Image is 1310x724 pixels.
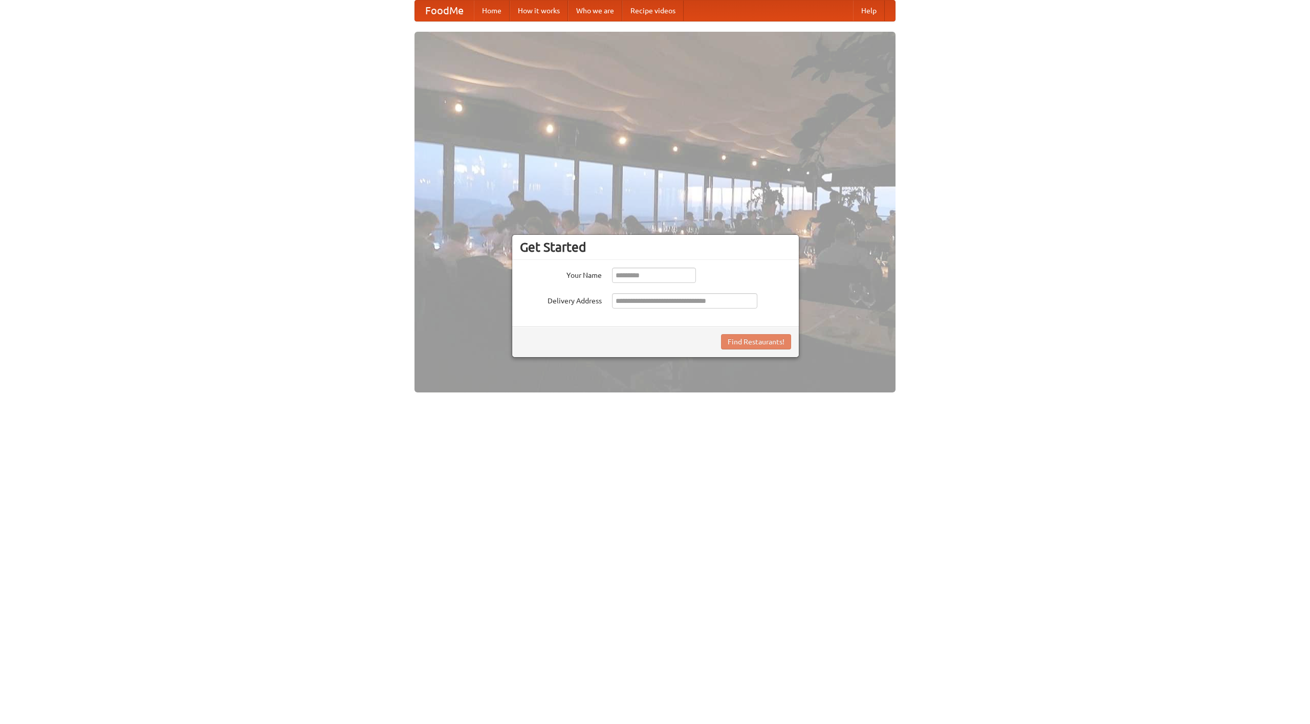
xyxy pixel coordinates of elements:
h3: Get Started [520,239,791,255]
label: Delivery Address [520,293,602,306]
label: Your Name [520,268,602,280]
a: How it works [510,1,568,21]
a: Home [474,1,510,21]
a: Who we are [568,1,622,21]
a: FoodMe [415,1,474,21]
button: Find Restaurants! [721,334,791,349]
a: Help [853,1,885,21]
a: Recipe videos [622,1,684,21]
